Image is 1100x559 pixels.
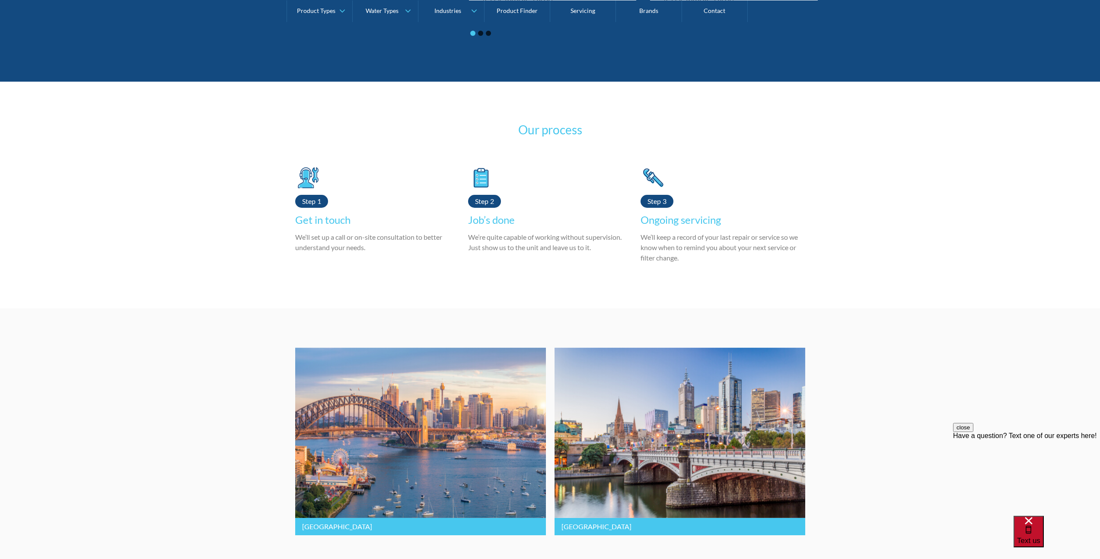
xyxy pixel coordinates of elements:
div: Product Types [297,7,335,14]
img: [Aqua Cooler servicing] Job’s done [468,162,494,193]
button: Go to page 2 [478,31,483,36]
img: [Aqua Cooler servicing] Get in touch [295,162,321,193]
iframe: podium webchat widget bubble [1014,516,1100,559]
div: Step [647,195,661,208]
div: Step [302,195,316,208]
h3: Our process [295,121,805,139]
iframe: podium webchat widget prompt [953,423,1100,527]
p: We’ll keep a record of your last repair or service so we know when to remind you about your next ... [641,232,805,263]
div: Industries [434,7,461,14]
h4: Ongoing servicing [641,212,721,228]
img: [Aqua Cooler servicing] Ongoing servicing [641,162,666,193]
h4: Get in touch [295,212,351,228]
div: Step [475,195,488,208]
h4: Job’s done [468,212,515,228]
div: Water Types [366,7,399,14]
button: Go to page 3 [486,31,491,36]
button: Go to page 1 [470,31,475,36]
p: We’ll set up a call or on-site consultation to better understand your needs. [295,232,459,253]
p: We’re quite capable of working without supervision. Just show us to the unit and leave us to it. [468,232,632,253]
ul: Select a slide to show [469,23,492,44]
